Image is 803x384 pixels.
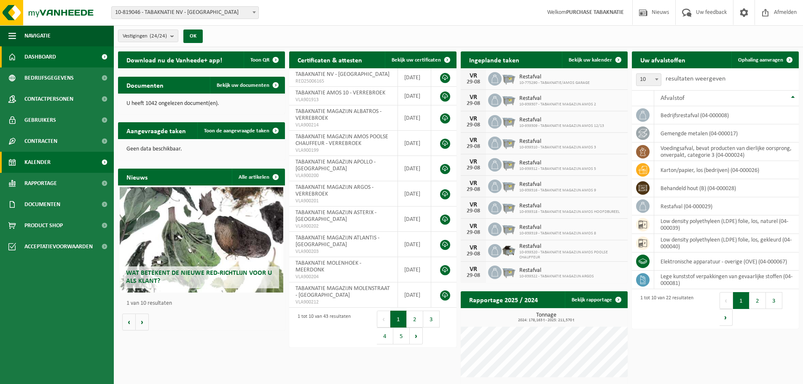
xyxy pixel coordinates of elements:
[465,101,482,107] div: 29-08
[111,6,259,19] span: 10-819046 - TABAKNATIE NV - ANTWERPEN
[295,260,361,273] span: TABAKNATIE MOLENHOEK - MEERDONK
[562,51,627,68] a: Bekijk uw kalender
[654,252,799,271] td: elektronische apparatuur - overige (OVE) (04-000067)
[461,51,528,68] h2: Ingeplande taken
[654,124,799,142] td: gemengde metalen (04-000017)
[519,166,596,172] span: 10-939312 - TABAKNATIE MAGAZIJN AMOS 5
[636,291,693,327] div: 1 tot 10 van 22 resultaten
[465,223,482,230] div: VR
[295,78,391,85] span: RED25006165
[502,221,516,236] img: WB-2500-GAL-GY-01
[123,30,167,43] span: Vestigingen
[295,223,391,230] span: VLA900202
[118,51,231,68] h2: Download nu de Vanheede+ app!
[465,273,482,279] div: 29-08
[519,124,604,129] span: 10-939309 - TABAKNATIE MAGAZIJN AMOS 12/13
[502,114,516,128] img: WB-2500-GAL-GY-01
[232,169,284,185] a: Alle artikelen
[661,95,685,102] span: Afvalstof
[126,101,277,107] p: U heeft 1042 ongelezen document(en).
[24,110,56,131] span: Gebruikers
[465,73,482,79] div: VR
[733,292,749,309] button: 1
[519,188,596,193] span: 10-939316 - TABAKNATIE MAGAZIJN AMOS 9
[654,215,799,234] td: low density polyethyleen (LDPE) folie, los, naturel (04-000039)
[289,51,371,68] h2: Certificaten & attesten
[150,33,167,39] count: (24/24)
[392,57,441,63] span: Bekijk uw certificaten
[24,215,63,236] span: Product Shop
[502,200,516,214] img: WB-2500-GAL-GY-01
[295,274,391,280] span: VLA900204
[126,270,272,285] span: Wat betekent de nieuwe RED-richtlijn voor u als klant?
[295,122,391,129] span: VLA900214
[465,230,482,236] div: 29-08
[731,51,798,68] a: Ophaling aanvragen
[295,134,388,147] span: TABAKNATIE MAGAZIJN AMOS POOLSE CHAUFFEUR - VERREBROEK
[502,157,516,171] img: WB-2500-GAL-GY-01
[120,187,283,293] a: Wat betekent de nieuwe RED-richtlijn voor u als klant?
[398,105,432,131] td: [DATE]
[654,179,799,197] td: behandeld hout (B) (04-000028)
[465,318,628,322] span: 2024: 178,163 t - 2025: 211,570 t
[519,138,596,145] span: Restafval
[24,131,57,152] span: Contracten
[465,165,482,171] div: 29-08
[519,81,590,86] span: 10-775290 - TABAKNATIE/AMOS GARAGE
[295,184,373,197] span: TABAKNATIE MAGAZIJN ARGOS - VERREBROEK
[636,73,661,86] span: 10
[118,169,156,185] h2: Nieuws
[569,57,612,63] span: Bekijk uw kalender
[465,187,482,193] div: 29-08
[24,152,51,173] span: Kalender
[385,51,456,68] a: Bekijk uw certificaten
[390,311,407,328] button: 1
[519,145,596,150] span: 10-939310 - TABAKNATIE MAGAZIJN AMOS 3
[519,209,620,215] span: 10-939318 - TABAKNATIE MAGAZIJN AMOS HOOFDBUREEL
[519,102,596,107] span: 10-939307 - TABAKNATIE MAGAZIJN AMOS 2
[465,266,482,273] div: VR
[204,128,269,134] span: Toon de aangevraagde taken
[465,251,482,257] div: 29-08
[465,79,482,85] div: 29-08
[519,243,623,250] span: Restafval
[654,161,799,179] td: karton/papier, los (bedrijven) (04-000026)
[398,207,432,232] td: [DATE]
[566,9,624,16] strong: PURCHASE TABAKNATIE
[126,301,281,306] p: 1 van 10 resultaten
[398,257,432,282] td: [DATE]
[122,314,136,330] button: Vorige
[295,159,376,172] span: TABAKNATIE MAGAZIJN APOLLO - [GEOGRAPHIC_DATA]
[210,77,284,94] a: Bekijk uw documenten
[519,117,604,124] span: Restafval
[295,299,391,306] span: VLA900212
[197,122,284,139] a: Toon de aangevraagde taken
[654,271,799,289] td: lege kunststof verpakkingen van gevaarlijke stoffen (04-000081)
[183,30,203,43] button: OK
[295,285,390,298] span: TABAKNATIE MAGAZIJN MOLENSTRAAT - [GEOGRAPHIC_DATA]
[398,282,432,308] td: [DATE]
[217,83,269,88] span: Bekijk uw documenten
[720,309,733,326] button: Next
[398,181,432,207] td: [DATE]
[465,144,482,150] div: 29-08
[465,94,482,101] div: VR
[24,89,73,110] span: Contactpersonen
[24,25,51,46] span: Navigatie
[295,147,391,154] span: VLA900199
[502,178,516,193] img: WB-2500-GAL-GY-01
[465,208,482,214] div: 29-08
[654,234,799,252] td: low density polyethyleen (LDPE) folie, los, gekleurd (04-000040)
[295,198,391,204] span: VLA900201
[136,314,149,330] button: Volgende
[295,209,376,223] span: TABAKNATIE MAGAZIJN ASTERIX - [GEOGRAPHIC_DATA]
[118,30,178,42] button: Vestigingen(24/24)
[519,231,596,236] span: 10-939319 - TABAKNATIE MAGAZIJN AMOS 8
[118,122,194,139] h2: Aangevraagde taken
[118,77,172,93] h2: Documenten
[465,122,482,128] div: 29-08
[502,135,516,150] img: WB-2500-GAL-GY-01
[636,74,661,86] span: 10
[465,158,482,165] div: VR
[393,328,410,344] button: 5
